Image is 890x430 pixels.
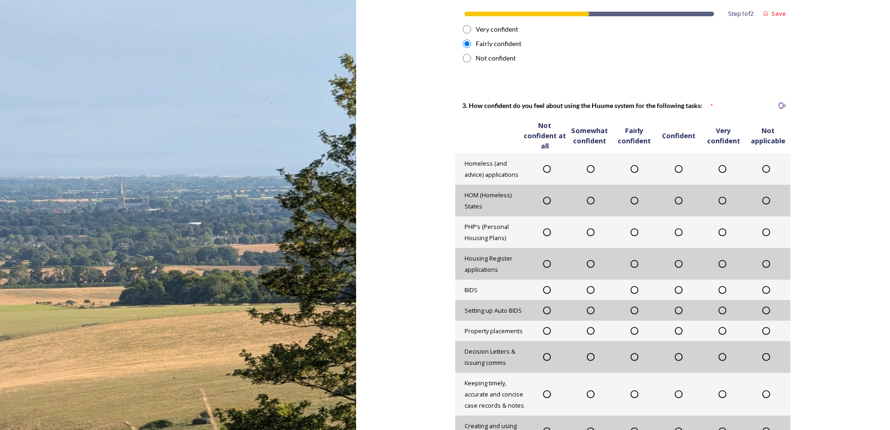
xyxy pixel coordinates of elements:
span: Property placements [465,327,523,335]
span: HOM (Homeless) States [465,191,512,210]
span: PHP’s (Personal Housing Plans) [465,222,509,242]
span: BIDS [465,286,478,294]
div: Fairly confident [476,39,521,48]
span: Fairly confident [612,126,656,146]
strong: 3. How confident do you feel about using the Huume system for the following tasks: [462,101,702,109]
span: Decision Letters & issuing comms [465,347,515,367]
span: Setting up Auto BIDS [465,306,522,315]
span: Somewhat confident [567,126,612,146]
span: Step 1 of 2 [728,9,754,18]
span: Not confident at all [522,121,567,151]
strong: Save [771,9,786,18]
span: Not applicable [746,126,790,146]
span: Very confident [701,126,746,146]
span: Housing Register applications [465,254,512,274]
span: Homeless (and advice) applications [465,159,519,179]
div: Not confident [476,53,516,63]
span: Confident [662,131,695,141]
div: Very confident [476,24,518,34]
span: Keeping timely, accurate and concise case records & notes [465,379,524,410]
